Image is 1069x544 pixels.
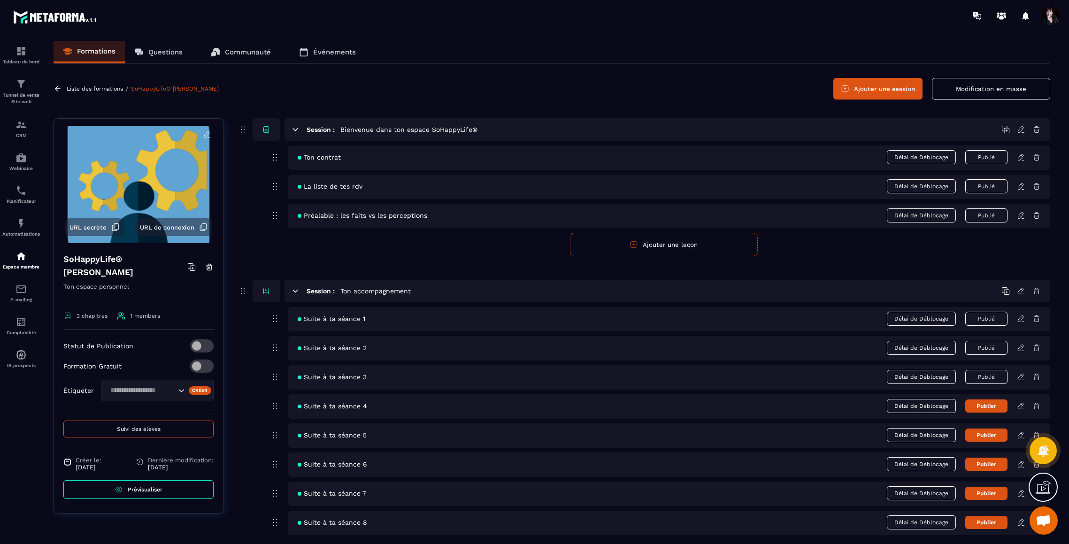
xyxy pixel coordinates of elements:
[887,341,956,355] span: Délai de Déblocage
[140,224,194,231] span: URL de connexion
[965,429,1007,442] button: Publier
[298,153,341,161] span: Ton contrat
[201,41,280,63] a: Communauté
[965,399,1007,413] button: Publier
[148,48,183,56] p: Questions
[77,47,115,55] p: Formations
[965,341,1007,355] button: Publié
[69,224,107,231] span: URL secrète
[63,480,214,499] a: Prévisualiser
[887,515,956,529] span: Délai de Déblocage
[2,92,40,105] p: Tunnel de vente Site web
[225,48,271,56] p: Communauté
[15,185,27,196] img: scheduler
[2,166,40,171] p: Webinaire
[125,84,129,93] span: /
[107,385,176,396] input: Search for option
[128,486,162,493] span: Prévisualiser
[15,218,27,229] img: automations
[15,78,27,90] img: formation
[307,287,335,295] h6: Session :
[2,211,40,244] a: automationsautomationsAutomatisations
[15,316,27,328] img: accountant
[15,349,27,360] img: automations
[965,487,1007,500] button: Publier
[101,380,214,401] div: Search for option
[298,344,367,352] span: Suite à ta séance 2
[298,183,362,190] span: La liste de tes rdv
[13,8,98,25] img: logo
[298,519,367,526] span: Suite à ta séance 8
[2,330,40,335] p: Comptabilité
[15,283,27,295] img: email
[15,152,27,163] img: automations
[887,370,956,384] span: Délai de Déblocage
[298,431,367,439] span: Suite à ta séance 5
[298,402,367,410] span: Suite à ta séance 4
[130,313,160,319] span: 1 members
[887,312,956,326] span: Délai de Déblocage
[307,126,335,133] h6: Session :
[290,41,365,63] a: Événements
[117,426,161,432] span: Suivi des élèves
[54,41,125,63] a: Formations
[298,373,367,381] span: Suite à ta séance 3
[887,457,956,471] span: Délai de Déblocage
[2,38,40,71] a: formationformationTableau de bord
[887,179,956,193] span: Délai de Déblocage
[2,297,40,302] p: E-mailing
[965,312,1007,326] button: Publié
[67,85,123,92] p: Liste des formations
[313,48,356,56] p: Événements
[1030,506,1058,535] a: Ouvrir le chat
[887,208,956,222] span: Délai de Déblocage
[2,71,40,112] a: formationformationTunnel de vente Site web
[65,218,124,236] button: URL secrète
[2,363,40,368] p: IA prospects
[63,421,214,437] button: Suivi des élèves
[932,78,1050,100] button: Modification en masse
[61,126,216,243] img: background
[2,112,40,145] a: formationformationCRM
[340,286,411,296] h5: Ton accompagnement
[125,41,192,63] a: Questions
[15,46,27,57] img: formation
[148,457,214,464] span: Dernière modification:
[76,464,101,471] p: [DATE]
[15,119,27,130] img: formation
[2,244,40,276] a: automationsautomationsEspace membre
[2,231,40,237] p: Automatisations
[298,315,365,322] span: Suite à ta séance 1
[887,428,956,442] span: Délai de Déblocage
[76,457,101,464] span: Créer le:
[15,251,27,262] img: automations
[965,370,1007,384] button: Publié
[965,458,1007,471] button: Publier
[887,486,956,500] span: Délai de Déblocage
[340,125,477,134] h5: Bienvenue dans ton espace SoHappyLife®
[135,218,212,236] button: URL de connexion
[63,342,133,350] p: Statut de Publication
[77,313,108,319] span: 3 chapitres
[2,264,40,269] p: Espace membre
[2,59,40,64] p: Tableau de bord
[131,85,219,92] a: SoHappyLife® [PERSON_NAME]
[887,399,956,413] span: Délai de Déblocage
[148,464,214,471] p: [DATE]
[2,145,40,178] a: automationsautomationsWebinaire
[570,233,758,256] button: Ajouter une leçon
[2,199,40,204] p: Planificateur
[298,212,427,219] span: Préalable : les faits vs les perceptions
[2,276,40,309] a: emailemailE-mailing
[189,386,212,395] div: Créer
[63,362,122,370] p: Formation Gratuit
[887,150,956,164] span: Délai de Déblocage
[2,309,40,342] a: accountantaccountantComptabilité
[298,490,366,497] span: Suite à ta séance 7
[965,150,1007,164] button: Publié
[63,387,94,394] p: Étiqueter
[833,78,923,100] button: Ajouter une session
[965,179,1007,193] button: Publié
[2,133,40,138] p: CRM
[63,281,214,302] p: Ton espace personnel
